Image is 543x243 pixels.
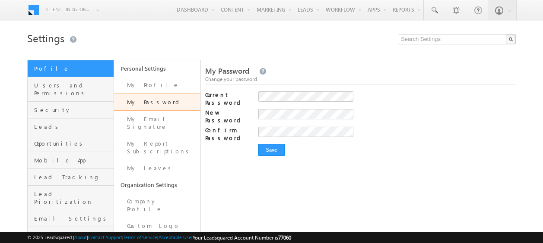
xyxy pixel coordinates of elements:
[28,169,114,186] a: Lead Tracking
[114,160,200,177] a: My Leaves
[205,109,251,124] label: New Password
[114,93,200,111] a: My Password
[205,126,251,142] label: Confirm Password
[28,102,114,118] a: Security
[88,234,122,240] a: Contact Support
[34,173,111,181] span: Lead Tracking
[28,60,114,77] a: Profile
[114,193,200,218] a: Company Profile
[34,106,111,114] span: Security
[278,234,291,241] span: 77060
[34,215,111,222] span: Email Settings
[114,135,200,160] a: My Report Subscriptions
[258,144,285,156] input: Save
[159,234,191,240] a: Acceptable Use
[27,234,291,242] span: © 2025 LeadSquared | | | | |
[114,60,200,77] a: Personal Settings
[114,111,200,135] a: My Email Signature
[114,177,200,193] a: Organization Settings
[205,91,251,106] label: Current Password
[34,65,111,72] span: Profile
[34,190,111,206] span: Lead Prioritization
[46,5,92,14] span: Client - indglobal1 (77060)
[34,140,111,147] span: Opportunities
[28,152,114,169] a: Mobile App
[28,118,114,135] a: Leads
[114,218,200,234] a: Custom Logo
[34,123,111,131] span: Leads
[114,77,200,93] a: My Profile
[205,66,249,76] span: My Password
[34,156,111,164] span: Mobile App
[205,75,516,83] div: Change your password
[28,77,114,102] a: Users and Permissions
[27,31,64,45] span: Settings
[124,234,157,240] a: Terms of Service
[34,81,111,97] span: Users and Permissions
[193,234,291,241] span: Your Leadsquared Account Number is
[28,210,114,227] a: Email Settings
[28,135,114,152] a: Opportunities
[28,186,114,210] a: Lead Prioritization
[74,234,87,240] a: About
[399,34,516,44] input: Search Settings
